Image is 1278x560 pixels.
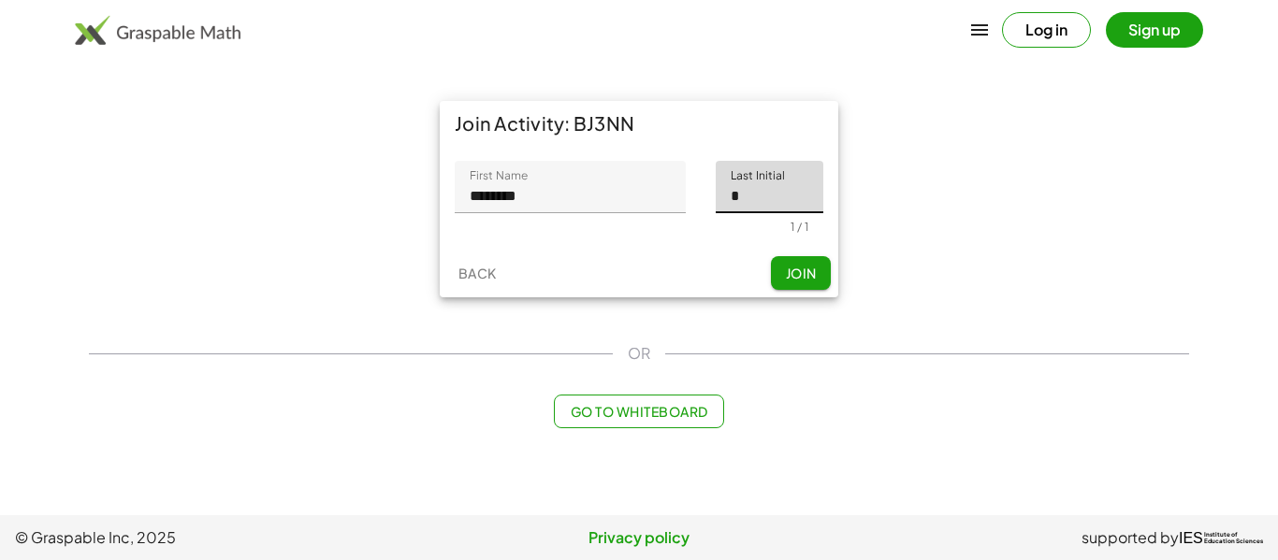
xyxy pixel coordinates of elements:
[440,101,838,146] div: Join Activity: BJ3NN
[771,256,831,290] button: Join
[1179,529,1203,547] span: IES
[570,403,707,420] span: Go to Whiteboard
[1002,12,1091,48] button: Log in
[628,342,650,365] span: OR
[1082,526,1179,549] span: supported by
[15,526,431,549] span: © Graspable Inc, 2025
[791,220,808,234] div: 1 / 1
[785,265,816,281] span: Join
[554,395,723,428] button: Go to Whiteboard
[1106,12,1203,48] button: Sign up
[457,265,496,281] span: Back
[1204,532,1263,545] span: Institute of Education Sciences
[447,256,507,290] button: Back
[1179,526,1263,549] a: IESInstitute ofEducation Sciences
[431,526,848,549] a: Privacy policy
